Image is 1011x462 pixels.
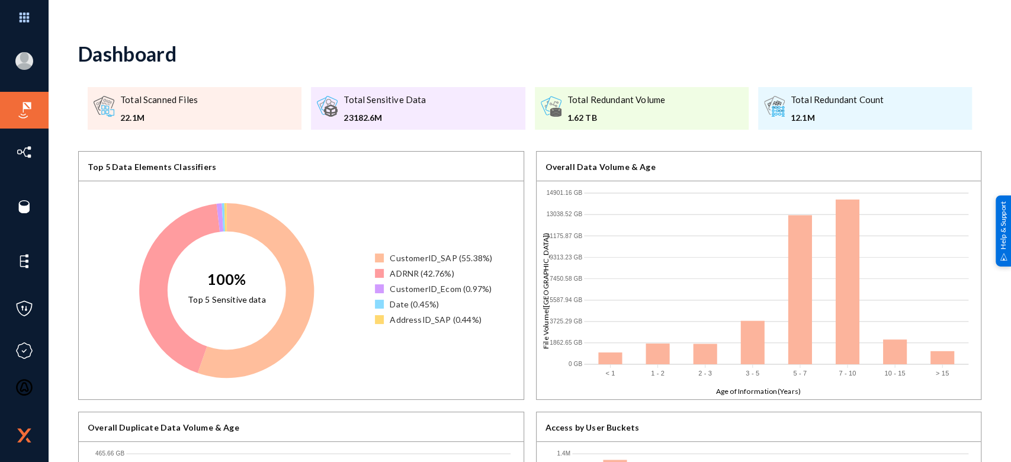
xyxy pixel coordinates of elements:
div: Total Redundant Volume [567,93,666,107]
img: icon-policies.svg [15,300,33,317]
text: 11175.87 GB [546,232,582,239]
div: Access by User Buckets [537,412,981,442]
div: Total Scanned Files [120,93,198,107]
div: AddressID_SAP (0.44%) [390,313,481,326]
img: icon-elements.svg [15,252,33,270]
text: > 15 [936,370,949,377]
img: icon-risk-sonar.svg [15,101,33,119]
img: icon-sources.svg [15,198,33,216]
div: Total Sensitive Data [344,93,426,107]
div: CustomerID_SAP (55.38%) [390,252,492,264]
text: 14901.16 GB [546,190,582,196]
img: help_support.svg [1000,253,1007,261]
div: Help & Support [996,195,1011,267]
text: 5 - 7 [794,370,807,377]
text: < 1 [605,370,615,377]
div: 1.62 TB [567,111,666,124]
text: Age of Information(Years) [716,387,801,396]
text: 1862.65 GB [550,339,582,346]
img: blank-profile-picture.png [15,52,33,70]
text: 3 - 5 [746,370,759,377]
div: 23182.6M [344,111,426,124]
img: icon-inventory.svg [15,143,33,161]
text: 7 - 10 [839,370,856,377]
text: 3725.29 GB [550,318,582,325]
text: 2 - 3 [698,370,712,377]
img: icon-oauth.svg [15,378,33,396]
text: 13038.52 GB [546,211,582,217]
text: 7450.58 GB [550,275,582,282]
div: Date (0.45%) [390,298,439,310]
text: 9313.23 GB [550,254,582,260]
text: 1.4M [557,450,570,457]
text: 100% [207,269,246,287]
text: 1 - 2 [651,370,665,377]
img: app launcher [7,5,42,30]
text: 5587.94 GB [550,297,582,303]
img: icon-compliance.svg [15,342,33,360]
text: 0 GB [568,361,582,367]
div: Dashboard [78,41,176,66]
div: ADRNR (42.76%) [390,267,454,280]
div: 12.1M [791,111,884,124]
div: Overall Data Volume & Age [537,152,981,181]
text: Top 5 Sensitive data [188,294,266,304]
text: 465.66 GB [95,450,125,457]
text: 10 - 15 [885,370,906,377]
div: Overall Duplicate Data Volume & Age [79,412,524,442]
div: CustomerID_Ecom (0.97%) [390,283,492,295]
text: File Volume([GEOGRAPHIC_DATA]) [541,232,550,349]
div: Total Redundant Count [791,93,884,107]
div: Top 5 Data Elements Classifiers [79,152,524,181]
div: 22.1M [120,111,198,124]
